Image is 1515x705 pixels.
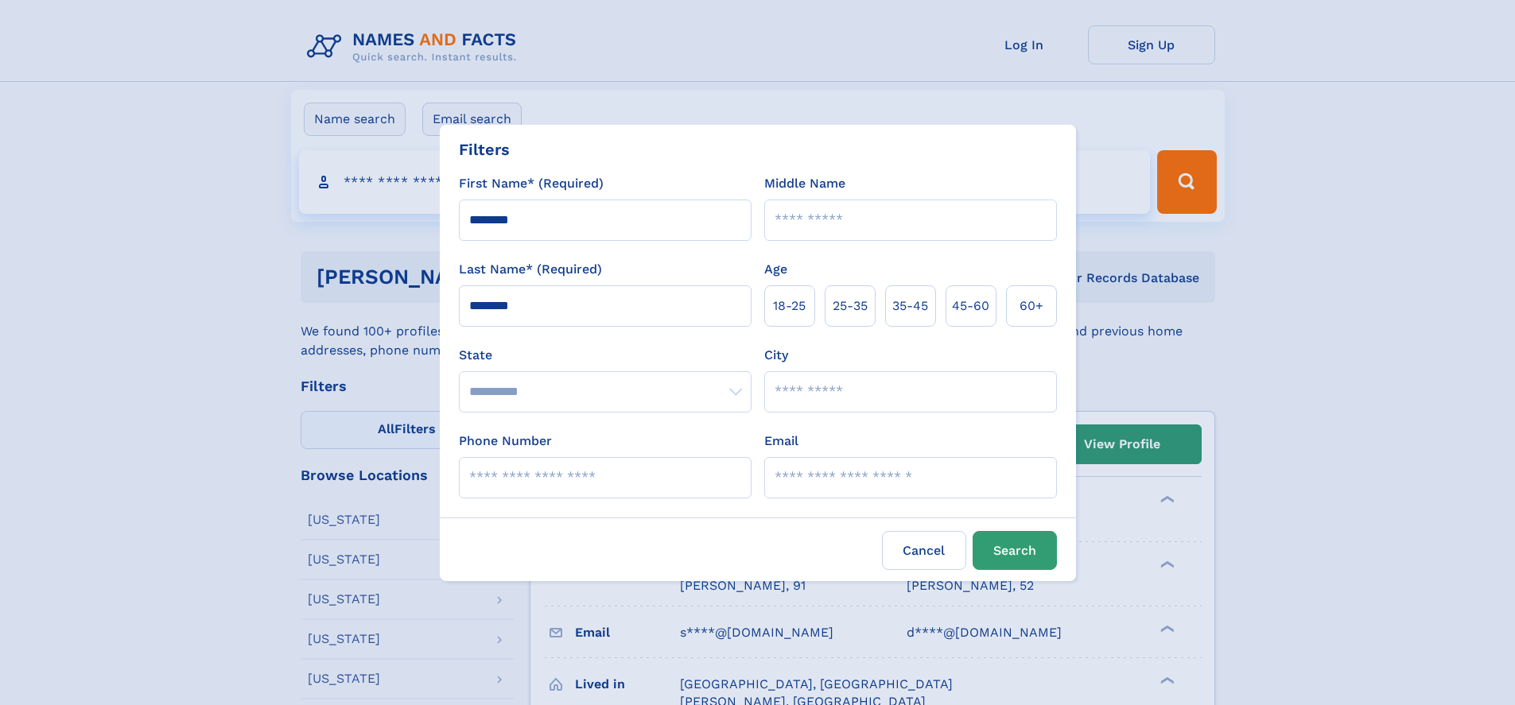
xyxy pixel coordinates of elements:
[764,432,798,451] label: Email
[459,346,752,365] label: State
[952,296,989,316] span: 45‑60
[1020,296,1043,316] span: 60+
[459,138,510,161] div: Filters
[459,174,604,193] label: First Name* (Required)
[459,260,602,279] label: Last Name* (Required)
[833,296,868,316] span: 25‑35
[764,346,788,365] label: City
[973,531,1057,570] button: Search
[764,174,845,193] label: Middle Name
[882,531,966,570] label: Cancel
[459,432,552,451] label: Phone Number
[773,296,806,316] span: 18‑25
[764,260,787,279] label: Age
[892,296,928,316] span: 35‑45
